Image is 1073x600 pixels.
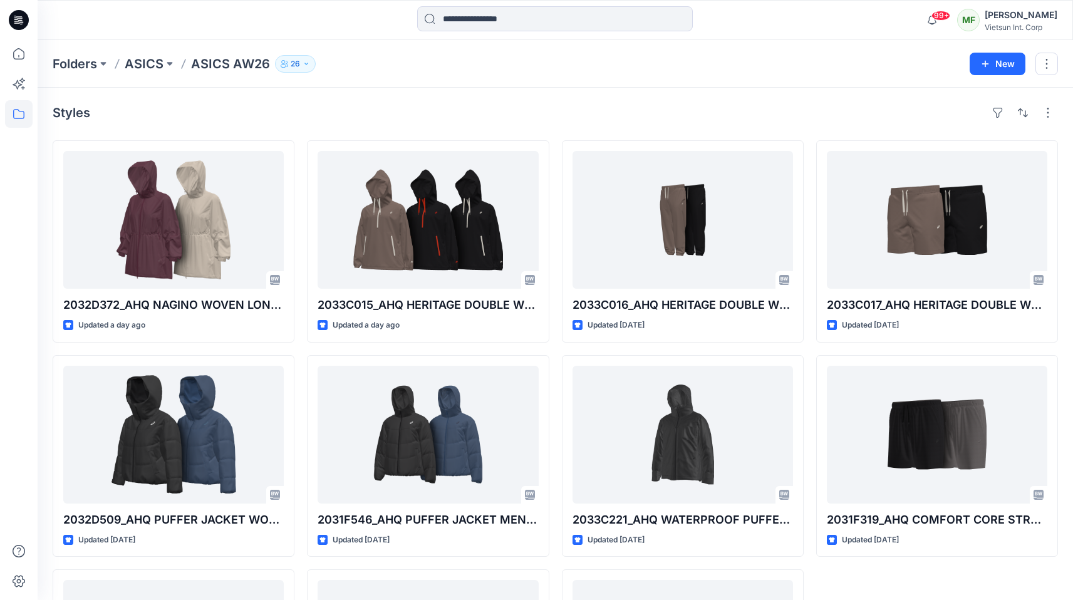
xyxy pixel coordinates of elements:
p: Updated a day ago [78,319,145,332]
a: 2033C015_AHQ HERITAGE DOUBLE WEAVE RELAXED ANORAK UNISEX WESTERN _AW26 [318,151,538,289]
p: 2033C016_AHQ HERITAGE DOUBLE WEAVE PANT UNISEX WESTERN_AW26 [573,296,793,314]
a: Folders [53,55,97,73]
p: Updated [DATE] [333,534,390,547]
p: Updated [DATE] [588,319,645,332]
p: Updated [DATE] [78,534,135,547]
p: Updated [DATE] [842,319,899,332]
p: ASICS AW26 [191,55,270,73]
a: ASICS [125,55,163,73]
p: 2032D509_AHQ PUFFER JACKET WOMEN WESTERN_AW26 [63,511,284,529]
p: Updated [DATE] [588,534,645,547]
p: Updated [DATE] [842,534,899,547]
p: 2031F319_AHQ COMFORT CORE STRETCH WOVEN 7IN SHORT MEN WESTERN_SMS_AW26 [827,511,1047,529]
div: Vietsun Int. Corp [985,23,1057,32]
button: 26 [275,55,316,73]
p: 2032D372_AHQ NAGINO WOVEN LONG JACKET WOMEN WESTERN_AW26 [63,296,284,314]
button: New [970,53,1025,75]
p: 2033C221_AHQ WATERPROOF PUFFER JACEKT UNISEX WESTERN_AW26 [573,511,793,529]
div: MF [957,9,980,31]
a: 2031F546_AHQ PUFFER JACKET MEN WESTERN _AW26 [318,366,538,504]
p: 26 [291,57,300,71]
p: 2033C015_AHQ HERITAGE DOUBLE WEAVE RELAXED ANORAK UNISEX WESTERN _AW26 [318,296,538,314]
a: 2032D372_AHQ NAGINO WOVEN LONG JACKET WOMEN WESTERN_AW26 [63,151,284,289]
h4: Styles [53,105,90,120]
p: 2033C017_AHQ HERITAGE DOUBLE WEAVE 7IN SHORT UNISEX WESTERN_AW26 [827,296,1047,314]
a: 2032D509_AHQ PUFFER JACKET WOMEN WESTERN_AW26 [63,366,284,504]
div: [PERSON_NAME] [985,8,1057,23]
a: 2033C221_AHQ WATERPROOF PUFFER JACEKT UNISEX WESTERN_AW26 [573,366,793,504]
a: 2033C016_AHQ HERITAGE DOUBLE WEAVE PANT UNISEX WESTERN_AW26 [573,151,793,289]
p: 2031F546_AHQ PUFFER JACKET MEN WESTERN _AW26 [318,511,538,529]
a: 2033C017_AHQ HERITAGE DOUBLE WEAVE 7IN SHORT UNISEX WESTERN_AW26 [827,151,1047,289]
a: 2031F319_AHQ COMFORT CORE STRETCH WOVEN 7IN SHORT MEN WESTERN_SMS_AW26 [827,366,1047,504]
span: 99+ [931,11,950,21]
p: Updated a day ago [333,319,400,332]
